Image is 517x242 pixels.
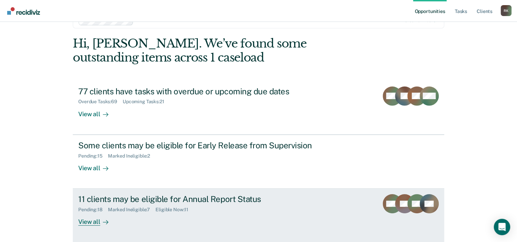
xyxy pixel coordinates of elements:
[73,37,370,65] div: Hi, [PERSON_NAME]. We’ve found some outstanding items across 1 caseload
[78,213,117,226] div: View all
[501,5,512,16] button: Profile dropdown button
[155,207,194,213] div: Eligible Now : 11
[78,140,318,150] div: Some clients may be eligible for Early Release from Supervision
[73,135,444,189] a: Some clients may be eligible for Early Release from SupervisionPending:15Marked Ineligible:2View all
[78,159,117,172] div: View all
[78,105,117,118] div: View all
[123,99,170,105] div: Upcoming Tasks : 21
[78,207,108,213] div: Pending : 18
[78,86,318,96] div: 77 clients have tasks with overdue or upcoming due dates
[73,81,444,135] a: 77 clients have tasks with overdue or upcoming due datesOverdue Tasks:69Upcoming Tasks:21View all
[501,5,512,16] div: R K
[7,7,40,15] img: Recidiviz
[108,153,155,159] div: Marked Ineligible : 2
[78,194,318,204] div: 11 clients may be eligible for Annual Report Status
[78,99,123,105] div: Overdue Tasks : 69
[494,219,510,235] div: Open Intercom Messenger
[108,207,155,213] div: Marked Ineligible : 7
[78,153,108,159] div: Pending : 15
